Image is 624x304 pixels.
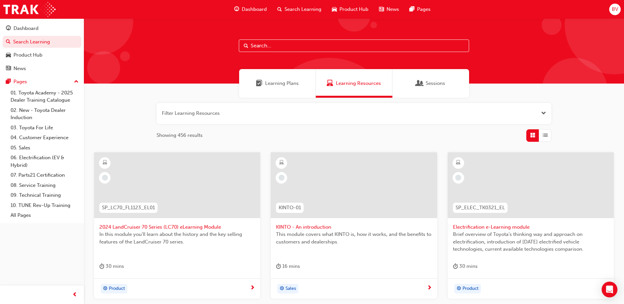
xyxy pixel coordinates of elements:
[3,2,56,17] img: Trak
[276,262,281,270] span: duration-icon
[6,66,11,72] span: news-icon
[234,5,239,13] span: guage-icon
[109,285,125,292] span: Product
[3,76,81,88] button: Pages
[74,78,79,86] span: up-icon
[8,133,81,143] a: 04. Customer Experience
[336,80,381,87] span: Learning Resources
[72,291,77,299] span: prev-icon
[8,105,81,123] a: 02. New - Toyota Dealer Induction
[543,132,548,139] span: List
[3,22,81,35] a: Dashboard
[8,190,81,200] a: 09. Technical Training
[416,80,423,87] span: Sessions
[99,262,104,270] span: duration-icon
[265,80,299,87] span: Learning Plans
[6,39,11,45] span: search-icon
[8,180,81,190] a: 08. Service Training
[276,223,432,231] span: KINTO - An introduction
[456,159,461,167] span: learningResourceType_ELEARNING-icon
[453,262,458,270] span: duration-icon
[8,123,81,133] a: 03. Toyota For Life
[453,231,609,253] span: Brief overview of Toyota’s thinking way and approach on electrification, introduction of [DATE] e...
[327,3,374,16] a: car-iconProduct Hub
[279,175,285,181] span: learningRecordVerb_NONE-icon
[3,63,81,75] a: News
[417,6,431,13] span: Pages
[94,152,260,299] a: SP_LC70_FL1123_EL012024 LandCruiser 70 Series (LC70) eLearning ModuleIn this module you'll learn ...
[277,5,282,13] span: search-icon
[102,204,155,212] span: SP_LC70_FL1123_EL01
[404,3,436,16] a: pages-iconPages
[379,5,384,13] span: news-icon
[392,69,469,98] a: SessionsSessions
[462,285,479,292] span: Product
[602,282,617,297] div: Open Intercom Messenger
[427,285,432,291] span: next-icon
[279,159,284,167] span: learningResourceType_ELEARNING-icon
[244,42,248,50] span: Search
[239,69,316,98] a: Learning PlansLearning Plans
[13,51,42,59] div: Product Hub
[387,6,399,13] span: News
[374,3,404,16] a: news-iconNews
[103,285,108,293] span: target-icon
[102,175,108,181] span: learningRecordVerb_NONE-icon
[229,3,272,16] a: guage-iconDashboard
[13,78,27,86] div: Pages
[453,223,609,231] span: Electrification e-Learning module
[280,285,284,293] span: target-icon
[530,132,535,139] span: Grid
[453,262,478,270] div: 30 mins
[3,21,81,76] button: DashboardSearch LearningProduct HubNews
[541,110,546,117] button: Open the filter
[316,69,392,98] a: Learning ResourcesLearning Resources
[285,6,321,13] span: Search Learning
[3,49,81,61] a: Product Hub
[279,204,301,212] span: KINTO-01
[103,159,107,167] span: learningResourceType_ELEARNING-icon
[457,285,461,293] span: target-icon
[276,231,432,245] span: This module covers what KINTO is, how it works, and the benefits to customers and dealerships.
[8,170,81,180] a: 07. Parts21 Certification
[8,88,81,105] a: 01. Toyota Academy - 2025 Dealer Training Catalogue
[13,25,38,32] div: Dashboard
[6,79,11,85] span: pages-icon
[332,5,337,13] span: car-icon
[13,65,26,72] div: News
[99,262,124,270] div: 30 mins
[327,80,333,87] span: Learning Resources
[3,36,81,48] a: Search Learning
[239,39,469,52] input: Search...
[455,175,461,181] span: learningRecordVerb_NONE-icon
[271,152,437,299] a: KINTO-01KINTO - An introductionThis module covers what KINTO is, how it works, and the benefits t...
[609,4,621,15] button: BV
[339,6,368,13] span: Product Hub
[448,152,614,299] a: SP_ELEC_TK0321_ELElectrification e-Learning moduleBrief overview of Toyota’s thinking way and app...
[8,200,81,211] a: 10. TUNE Rev-Up Training
[242,6,267,13] span: Dashboard
[250,285,255,291] span: next-icon
[272,3,327,16] a: search-iconSearch Learning
[426,80,445,87] span: Sessions
[99,231,255,245] span: In this module you'll learn about the history and the key selling features of the LandCruiser 70 ...
[6,52,11,58] span: car-icon
[6,26,11,32] span: guage-icon
[8,153,81,170] a: 06. Electrification (EV & Hybrid)
[276,262,300,270] div: 16 mins
[157,132,203,139] span: Showing 456 results
[99,223,255,231] span: 2024 LandCruiser 70 Series (LC70) eLearning Module
[410,5,414,13] span: pages-icon
[8,210,81,220] a: All Pages
[256,80,262,87] span: Learning Plans
[286,285,296,292] span: Sales
[8,143,81,153] a: 05. Sales
[456,204,505,212] span: SP_ELEC_TK0321_EL
[612,6,618,13] span: BV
